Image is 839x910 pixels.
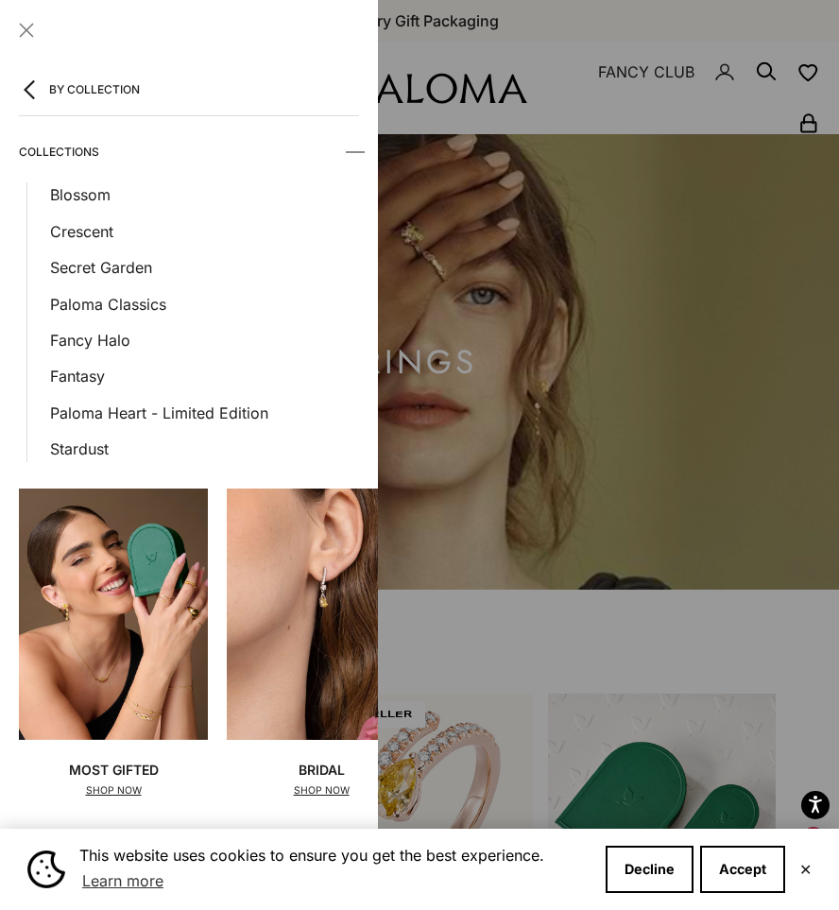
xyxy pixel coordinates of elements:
[50,292,359,317] a: Paloma Classics
[19,60,359,116] button: By Collection
[50,182,359,207] a: Blossom
[79,867,166,895] a: Learn more
[294,759,350,781] p: Bridal
[700,846,785,893] button: Accept
[69,759,159,781] p: Most Gifted
[27,850,65,888] img: Cookie banner
[50,219,359,244] a: Crescent
[50,255,359,280] a: Secret Garden
[799,864,812,875] button: Close
[50,328,359,352] a: Fancy Halo
[50,437,359,461] a: Stardust
[606,846,693,893] button: Decline
[50,401,359,425] a: Paloma Heart - Limited Edition
[227,489,416,799] a: BridalSHOP NOW
[294,782,350,798] p: SHOP NOW
[50,364,359,388] a: Fantasy
[69,782,159,798] p: SHOP NOW
[19,489,208,799] a: Most GiftedSHOP NOW
[19,124,359,180] summary: Collections
[79,844,591,895] span: This website uses cookies to ensure you get the best experience.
